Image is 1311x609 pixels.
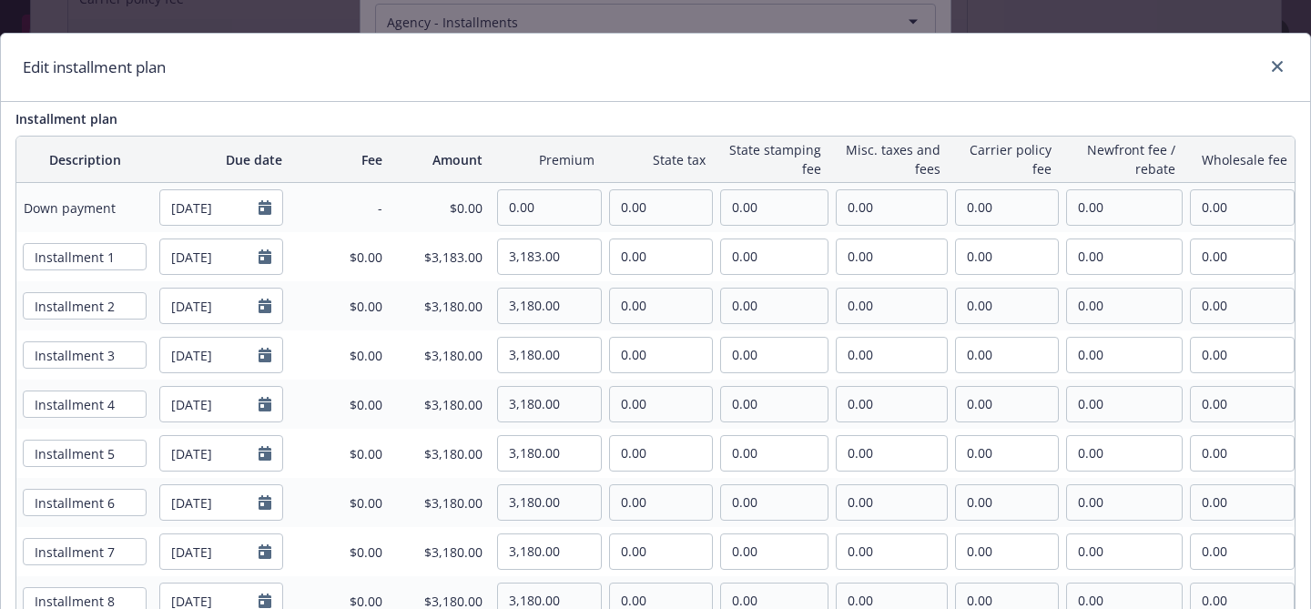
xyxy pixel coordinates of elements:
span: Carrier policy fee [955,140,1052,178]
input: MM/DD/YYYY [160,338,259,372]
input: 0.00 [956,190,1059,225]
svg: Calendar [259,544,271,559]
input: 0.00 [956,338,1059,372]
span: Misc. taxes and fees [836,140,940,178]
input: 0.00 [610,436,713,471]
span: $3,180.00 [397,493,483,513]
input: 0.00 [498,239,601,274]
span: State tax [609,150,706,169]
span: Due date [160,150,282,169]
input: 0.00 [498,534,601,569]
input: 0.00 [837,239,947,274]
input: 0.00 [956,239,1059,274]
span: $0.00 [297,346,382,365]
input: MM/DD/YYYY [160,436,259,471]
input: 0.00 [837,485,947,520]
input: MM/DD/YYYY [160,239,259,274]
span: $0.00 [297,444,382,463]
svg: Calendar [259,594,271,608]
span: $0.00 [297,493,382,513]
input: 0.00 [721,387,827,421]
input: 0.00 [498,190,601,225]
svg: Calendar [259,495,271,510]
input: 0.00 [610,534,713,569]
span: $3,183.00 [397,248,483,267]
span: $3,180.00 [397,346,483,365]
input: 0.00 [610,387,713,421]
svg: Calendar [259,446,271,461]
span: $3,180.00 [397,297,483,316]
input: 0.00 [721,239,827,274]
svg: Calendar [259,200,271,215]
span: $3,180.00 [397,395,483,414]
span: - [297,198,382,218]
input: 0.00 [498,289,601,323]
input: 0.00 [837,190,947,225]
span: Description [24,150,146,169]
span: $0.00 [297,543,382,562]
input: 0.00 [956,289,1059,323]
span: $3,180.00 [397,543,483,562]
input: 0.00 [837,289,947,323]
input: 0.00 [610,190,713,225]
input: 0.00 [956,534,1059,569]
span: Amount [397,150,483,169]
svg: Calendar [259,348,271,362]
span: Down payment [24,198,146,218]
input: MM/DD/YYYY [160,190,259,225]
input: 0.00 [610,239,713,274]
input: 0.00 [498,387,601,421]
input: 0.00 [721,289,827,323]
input: 0.00 [498,436,601,471]
input: 0.00 [837,534,947,569]
input: 0.00 [837,387,947,421]
span: $0.00 [297,395,382,414]
input: 0.00 [498,485,601,520]
span: Installment plan [15,110,117,127]
input: 0.00 [498,338,601,372]
svg: Calendar [259,249,271,264]
input: MM/DD/YYYY [160,289,259,323]
h1: Edit installment plan [23,56,166,79]
input: 0.00 [837,338,947,372]
input: 0.00 [837,436,947,471]
span: State stamping fee [720,140,820,178]
input: 0.00 [956,485,1059,520]
input: 0.00 [721,338,827,372]
svg: Calendar [259,397,271,411]
input: 0.00 [956,436,1059,471]
input: 0.00 [610,338,713,372]
span: Premium [497,150,595,169]
input: 0.00 [610,485,713,520]
input: 0.00 [721,190,827,225]
input: 0.00 [956,387,1059,421]
span: $0.00 [397,198,483,218]
input: 0.00 [610,289,713,323]
input: MM/DD/YYYY [160,387,259,421]
input: 0.00 [721,436,827,471]
input: 0.00 [721,485,827,520]
input: 0.00 [721,534,827,569]
svg: Calendar [259,299,271,313]
span: Fee [297,150,382,169]
span: $0.00 [297,248,382,267]
input: MM/DD/YYYY [160,534,259,569]
span: $0.00 [297,297,382,316]
span: $3,180.00 [397,444,483,463]
input: MM/DD/YYYY [160,485,259,520]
